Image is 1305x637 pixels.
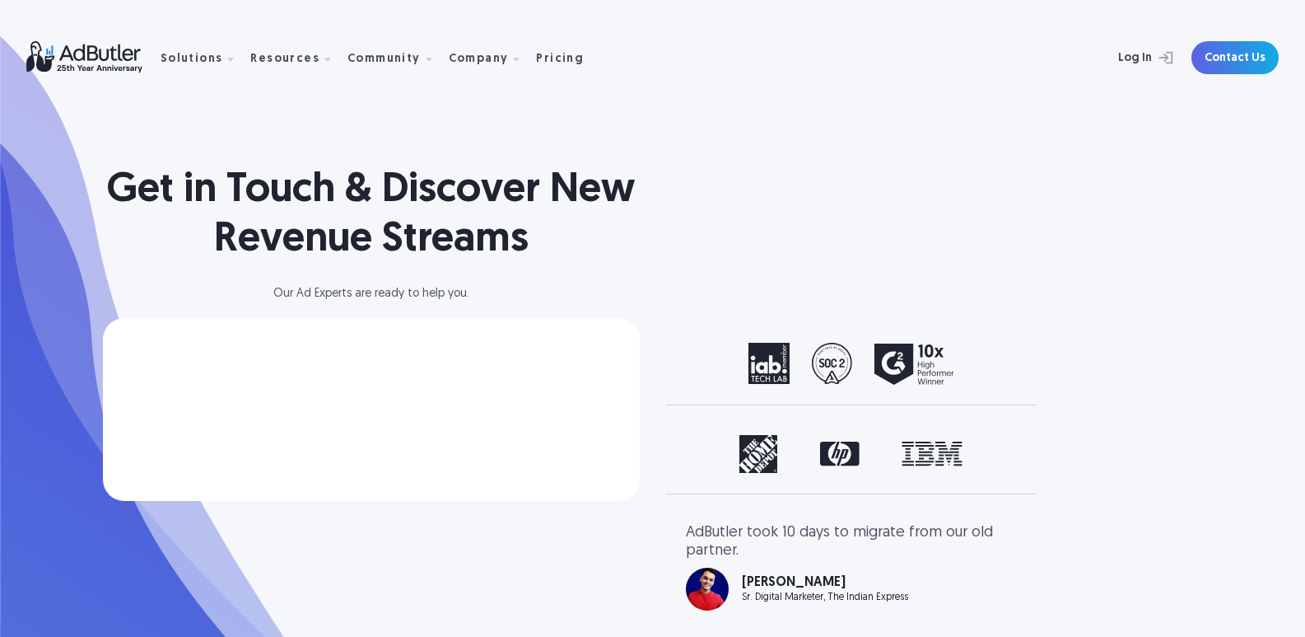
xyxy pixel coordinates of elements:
[686,524,1017,560] div: AdButler took 10 days to migrate from our old partner.
[103,288,640,300] div: Our Ad Experts are ready to help you.
[449,32,534,84] div: Company
[686,524,1017,611] div: 1 of 3
[103,166,640,265] h1: Get in Touch & Discover New Revenue Streams
[1074,41,1181,74] a: Log In
[347,54,421,65] div: Community
[686,343,1017,385] div: carousel
[1191,41,1279,74] a: Contact Us
[951,343,1017,385] div: next slide
[250,32,344,84] div: Resources
[536,54,584,65] div: Pricing
[129,348,613,471] form: Email Form
[250,54,319,65] div: Resources
[686,435,1017,474] div: carousel
[347,32,445,84] div: Community
[686,435,1017,474] div: 1 of 3
[129,348,613,471] iframe: Form 0
[449,54,509,65] div: Company
[686,343,1017,385] div: 1 of 2
[536,50,597,65] a: Pricing
[161,32,248,84] div: Solutions
[951,435,1017,474] div: next slide
[742,576,908,589] div: [PERSON_NAME]
[161,54,223,65] div: Solutions
[742,593,908,602] div: Sr. Digital Marketer, The Indian Express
